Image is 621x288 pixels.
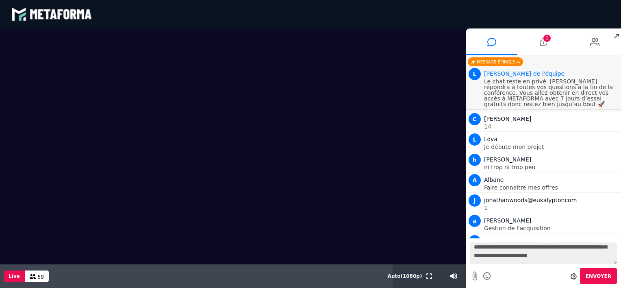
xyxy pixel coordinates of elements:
span: j [469,194,481,207]
span: [PERSON_NAME] [484,116,531,122]
span: Envoyer [586,273,611,279]
span: h [469,154,481,166]
button: Envoyer [580,268,617,284]
span: 1 [543,35,551,42]
p: Gestion de l'acquisition [484,225,619,231]
span: Auto ( 1080 p) [388,273,422,279]
span: Animateur [484,70,565,77]
span: a [469,215,481,227]
p: 14 [484,124,619,129]
span: Albane [484,177,504,183]
span: 59 [38,274,44,280]
button: Live [4,271,25,282]
span: jonathanwoods@eukalyptoncom [484,197,577,203]
span: Lova [484,136,497,142]
button: Auto(1080p) [386,264,424,288]
p: 1 [484,205,619,211]
span: A [469,174,481,186]
p: Faire connaître mes offres [484,185,619,190]
span: [PERSON_NAME] [484,217,531,224]
span: P [469,235,481,247]
span: L [469,68,481,80]
span: [PERSON_NAME] [484,238,531,244]
p: Je débute mon projet [484,144,619,150]
div: Message épinglé [468,57,523,66]
p: Le chat reste en privé. [PERSON_NAME] répondra à toutes vos questions à la fin de la conférence. ... [484,79,619,107]
span: C [469,113,481,125]
p: ni trop ni trop peu [484,164,619,170]
span: L [469,133,481,146]
span: [PERSON_NAME] [484,156,531,163]
span: ↗ [612,28,621,43]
